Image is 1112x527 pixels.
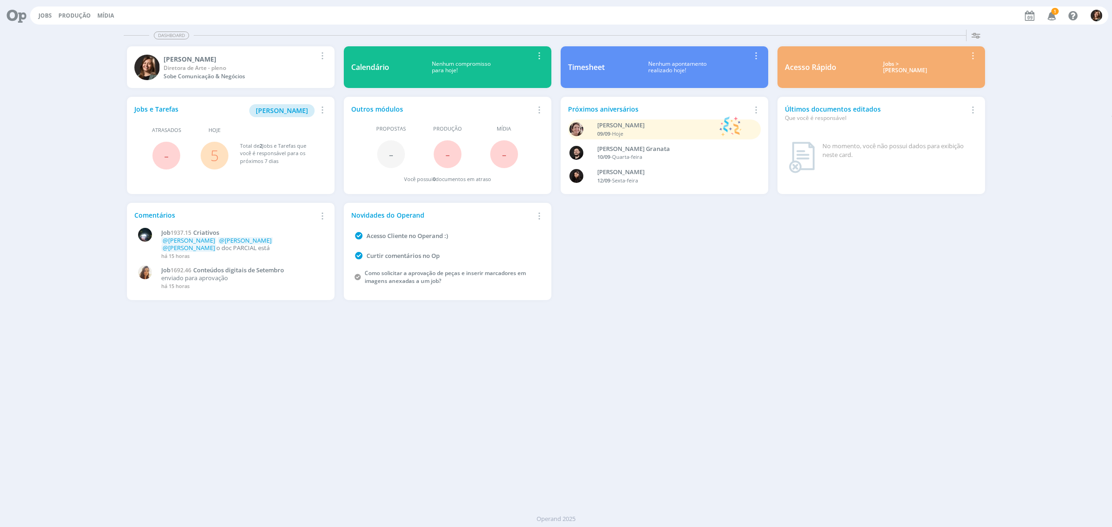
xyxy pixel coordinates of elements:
[351,210,533,220] div: Novidades do Operand
[597,144,746,154] div: Bruno Corralo Granata
[36,12,55,19] button: Jobs
[569,122,583,136] img: A
[433,125,462,133] span: Produção
[171,266,191,274] span: 1692.46
[164,54,316,64] div: Letícia Frantz
[127,46,335,88] a: L[PERSON_NAME]Diretora de Arte - plenoSobe Comunicação & Negócios
[597,121,715,130] div: Aline Beatriz Jackisch
[164,72,316,81] div: Sobe Comunicação & Negócios
[161,229,322,237] a: Job1937.15Criativos
[561,46,769,88] a: TimesheetNenhum apontamentorealizado hoje!
[38,12,52,19] a: Jobs
[366,232,448,240] a: Acesso Cliente no Operand :)
[152,126,181,134] span: Atrasados
[789,142,815,173] img: dashboard_not_found.png
[822,142,974,160] div: No momento, você não possui dados para exibição neste card.
[163,244,215,252] span: @[PERSON_NAME]
[1051,8,1059,15] span: 1
[249,106,315,114] a: [PERSON_NAME]
[597,177,610,184] span: 12/09
[210,145,219,165] a: 5
[58,12,91,19] a: Produção
[568,104,750,114] div: Próximos aniversários
[219,236,272,245] span: @[PERSON_NAME]
[97,12,114,19] a: Mídia
[497,125,511,133] span: Mídia
[164,64,316,72] div: Diretora de Arte - pleno
[1091,10,1102,21] img: L
[597,130,715,138] div: -
[612,177,638,184] span: Sexta-feira
[376,125,406,133] span: Propostas
[1090,7,1103,24] button: L
[161,237,322,251] p: o doc PARCIAL está
[569,146,583,160] img: B
[138,228,152,242] img: G
[785,114,967,122] div: Que você é responsável
[612,130,623,137] span: Hoje
[171,229,191,237] span: 1937.15
[597,177,746,185] div: -
[502,144,506,164] span: -
[193,266,284,274] span: Conteúdos digitais de Setembro
[256,106,308,115] span: [PERSON_NAME]
[56,12,94,19] button: Produção
[138,265,152,279] img: V
[605,61,750,74] div: Nenhum apontamento realizado hoje!
[351,104,533,114] div: Outros módulos
[134,104,316,117] div: Jobs e Tarefas
[249,104,315,117] button: [PERSON_NAME]
[569,169,583,183] img: L
[154,31,189,39] span: Dashboard
[259,142,262,149] span: 2
[163,236,215,245] span: @[PERSON_NAME]
[134,55,160,80] img: L
[612,153,642,160] span: Quarta-feira
[843,61,967,74] div: Jobs > [PERSON_NAME]
[597,168,746,177] div: Luana da Silva de Andrade
[365,269,526,285] a: Como solicitar a aprovação de peças e inserir marcadores em imagens anexadas a um job?
[164,145,169,165] span: -
[404,176,491,183] div: Você possui documentos em atraso
[161,267,322,274] a: Job1692.46Conteúdos digitais de Setembro
[597,153,746,161] div: -
[161,282,190,289] span: há 15 horas
[445,144,450,164] span: -
[597,153,610,160] span: 10/09
[161,275,322,282] p: enviado para aprovação
[240,142,318,165] div: Total de Jobs e Tarefas que você é responsável para os próximos 7 dias
[597,130,610,137] span: 09/09
[389,61,533,74] div: Nenhum compromisso para hoje!
[433,176,436,182] span: 0
[1042,7,1061,24] button: 1
[785,104,967,122] div: Últimos documentos editados
[389,144,393,164] span: -
[366,251,440,260] a: Curtir comentários no Op
[568,62,605,73] div: Timesheet
[95,12,117,19] button: Mídia
[208,126,221,134] span: Hoje
[193,228,219,237] span: Criativos
[351,62,389,73] div: Calendário
[785,62,836,73] div: Acesso Rápido
[161,252,190,259] span: há 15 horas
[134,210,316,220] div: Comentários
